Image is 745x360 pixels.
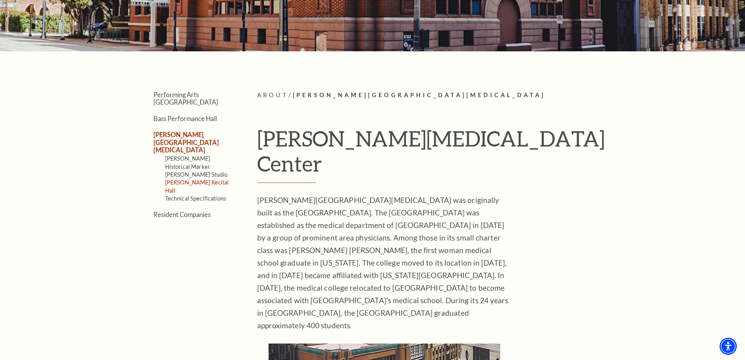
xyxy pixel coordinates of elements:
h1: [PERSON_NAME][MEDICAL_DATA] Center [257,126,615,183]
a: [PERSON_NAME][GEOGRAPHIC_DATA][MEDICAL_DATA] [153,131,219,154]
span: [PERSON_NAME][GEOGRAPHIC_DATA][MEDICAL_DATA] [293,92,546,98]
a: [PERSON_NAME] Recital Hall [165,179,229,194]
a: [PERSON_NAME] Studio [165,171,228,178]
a: Technical Specifications [165,195,226,202]
div: Accessibility Menu [720,338,737,355]
a: Bass Performance Hall [153,115,217,122]
a: Resident Companies [153,211,211,218]
p: / [257,90,615,100]
a: [PERSON_NAME] Historical Marker [165,155,210,170]
a: Performing Arts [GEOGRAPHIC_DATA] [153,91,218,106]
p: [PERSON_NAME][GEOGRAPHIC_DATA][MEDICAL_DATA] was originally built as the [GEOGRAPHIC_DATA]. The [... [257,194,512,332]
span: About [257,92,289,98]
